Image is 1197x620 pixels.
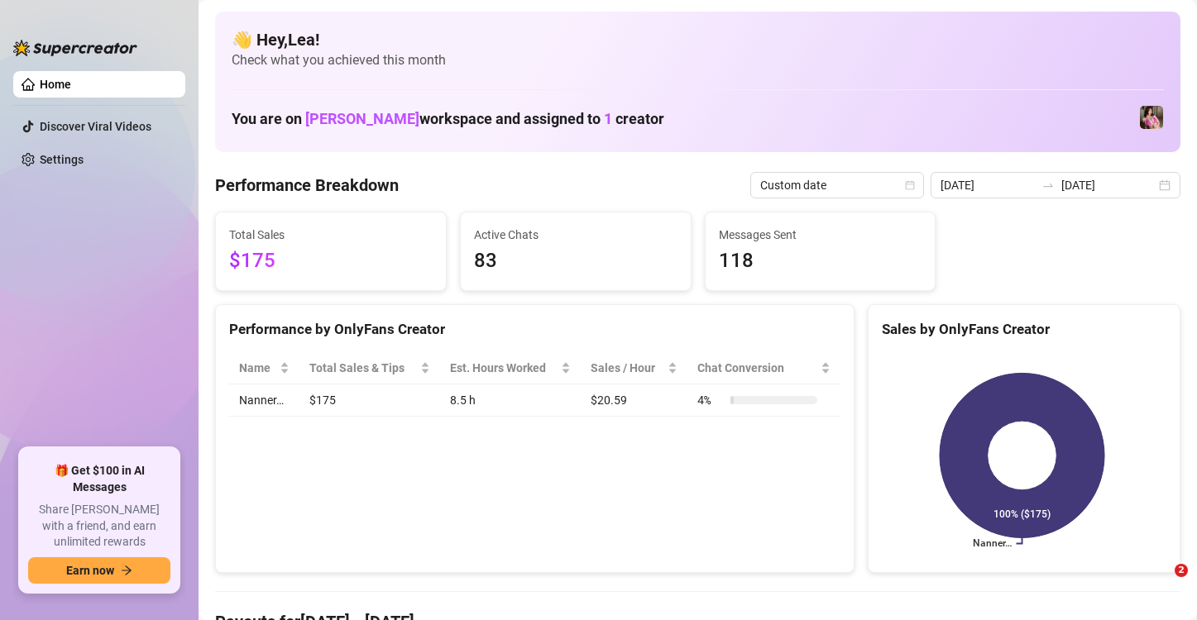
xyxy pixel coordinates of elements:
h4: Performance Breakdown [215,174,399,197]
div: Performance by OnlyFans Creator [229,318,840,341]
text: Nanner… [972,538,1011,550]
span: 4 % [697,391,724,409]
td: 8.5 h [440,384,581,417]
span: Check what you achieved this month [232,51,1164,69]
span: calendar [905,180,915,190]
span: Earn now [66,564,114,577]
span: Sales / Hour [591,359,664,377]
td: $20.59 [581,384,687,417]
span: $175 [229,246,433,277]
span: Total Sales [229,226,433,244]
span: 🎁 Get $100 in AI Messages [28,463,170,495]
span: arrow-right [121,565,132,576]
iframe: Intercom live chat [1141,564,1180,603]
img: logo-BBDzfeDw.svg [13,40,137,56]
th: Chat Conversion [687,352,840,384]
h1: You are on workspace and assigned to creator [232,110,664,128]
div: Est. Hours Worked [450,359,558,377]
span: Messages Sent [719,226,922,244]
span: Name [239,359,276,377]
a: Home [40,78,71,91]
span: Active Chats [474,226,678,244]
span: Custom date [760,173,914,198]
th: Total Sales & Tips [299,352,439,384]
td: $175 [299,384,439,417]
a: Settings [40,153,84,166]
span: 118 [719,246,922,277]
span: [PERSON_NAME] [305,110,419,127]
span: 2 [1175,564,1188,577]
span: 1 [604,110,612,127]
input: Start date [941,176,1035,194]
button: Earn nowarrow-right [28,557,170,584]
a: Discover Viral Videos [40,120,151,133]
span: to [1041,179,1055,192]
span: swap-right [1041,179,1055,192]
th: Name [229,352,299,384]
input: End date [1061,176,1156,194]
span: 83 [474,246,678,277]
h4: 👋 Hey, Lea ! [232,28,1164,51]
span: Share [PERSON_NAME] with a friend, and earn unlimited rewards [28,502,170,551]
th: Sales / Hour [581,352,687,384]
td: Nanner… [229,384,299,417]
span: Chat Conversion [697,359,817,377]
div: Sales by OnlyFans Creator [882,318,1166,341]
img: Nanner [1140,106,1163,129]
span: Total Sales & Tips [309,359,416,377]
